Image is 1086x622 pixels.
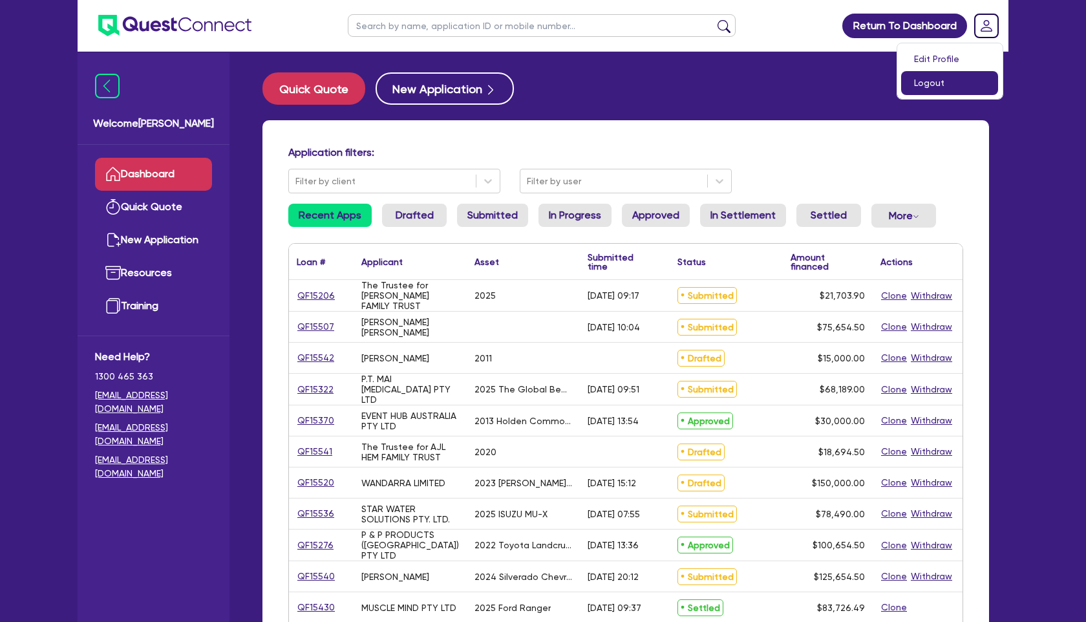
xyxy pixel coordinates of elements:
[474,384,572,394] div: 2025 The Global Beauty Group UltraLUX Pro
[361,353,429,363] div: [PERSON_NAME]
[816,509,865,519] span: $78,490.00
[588,384,639,394] div: [DATE] 09:51
[105,199,121,215] img: quick-quote
[262,72,376,105] a: Quick Quote
[361,572,429,582] div: [PERSON_NAME]
[901,71,998,95] a: Logout
[818,447,865,457] span: $18,694.50
[361,374,459,405] div: P.T. MAI [MEDICAL_DATA] PTY LTD
[348,14,736,37] input: Search by name, application ID or mobile number...
[474,603,551,613] div: 2025 Ford Ranger
[677,257,706,266] div: Status
[588,572,639,582] div: [DATE] 20:12
[880,569,908,584] button: Clone
[361,411,459,431] div: EVENT HUB AUSTRALIA PTY LTD
[588,478,636,488] div: [DATE] 15:12
[677,537,733,553] span: Approved
[817,322,865,332] span: $75,654.50
[105,265,121,281] img: resources
[910,413,953,428] button: Withdraw
[588,540,639,550] div: [DATE] 13:36
[297,257,325,266] div: Loan #
[677,568,737,585] span: Submitted
[588,603,641,613] div: [DATE] 09:37
[93,116,214,131] span: Welcome [PERSON_NAME]
[376,72,514,105] button: New Application
[98,15,251,36] img: quest-connect-logo-blue
[677,475,725,491] span: Drafted
[474,257,499,266] div: Asset
[474,416,572,426] div: 2013 Holden Commodore SS
[880,382,908,397] button: Clone
[880,257,913,266] div: Actions
[588,416,639,426] div: [DATE] 13:54
[95,191,212,224] a: Quick Quote
[880,600,908,615] button: Clone
[817,603,865,613] span: $83,726.49
[814,572,865,582] span: $125,654.50
[361,442,459,462] div: The Trustee for AJL HEM FAMILY TRUST
[297,413,335,428] a: QF15370
[288,204,372,227] a: Recent Apps
[474,478,572,488] div: 2023 [PERSON_NAME] TBA
[880,413,908,428] button: Clone
[95,257,212,290] a: Resources
[95,349,212,365] span: Need Help?
[813,540,865,550] span: $100,654.50
[474,572,572,582] div: 2024 Silverado Chevrolet
[970,9,1003,43] a: Dropdown toggle
[588,253,650,271] div: Submitted time
[297,288,335,303] a: QF15206
[910,382,953,397] button: Withdraw
[812,478,865,488] span: $150,000.00
[880,288,908,303] button: Clone
[457,204,528,227] a: Submitted
[820,290,865,301] span: $21,703.90
[105,232,121,248] img: new-application
[880,350,908,365] button: Clone
[297,538,334,553] a: QF15276
[677,350,725,367] span: Drafted
[910,538,953,553] button: Withdraw
[880,444,908,459] button: Clone
[95,290,212,323] a: Training
[677,319,737,336] span: Submitted
[880,538,908,553] button: Clone
[901,47,998,71] a: Edit Profile
[880,506,908,521] button: Clone
[588,509,640,519] div: [DATE] 07:55
[297,600,335,615] a: QF15430
[818,353,865,363] span: $15,000.00
[880,475,908,490] button: Clone
[95,224,212,257] a: New Application
[474,290,496,301] div: 2025
[796,204,861,227] a: Settled
[677,381,737,398] span: Submitted
[910,288,953,303] button: Withdraw
[474,353,492,363] div: 2011
[262,72,365,105] button: Quick Quote
[474,509,548,519] div: 2025 ISUZU MU-X
[105,298,121,314] img: training
[871,204,936,228] button: Dropdown toggle
[361,530,459,561] div: P & P PRODUCTS ([GEOGRAPHIC_DATA]) PTY LTD
[297,382,334,397] a: QF15322
[677,287,737,304] span: Submitted
[95,158,212,191] a: Dashboard
[880,319,908,334] button: Clone
[95,453,212,480] a: [EMAIL_ADDRESS][DOMAIN_NAME]
[820,384,865,394] span: $68,189.00
[361,257,403,266] div: Applicant
[842,14,967,38] a: Return To Dashboard
[538,204,612,227] a: In Progress
[700,204,786,227] a: In Settlement
[288,146,963,158] h4: Application filters:
[677,599,723,616] span: Settled
[297,475,335,490] a: QF15520
[361,317,459,338] div: [PERSON_NAME] [PERSON_NAME]
[677,506,737,522] span: Submitted
[815,416,865,426] span: $30,000.00
[95,389,212,416] a: [EMAIL_ADDRESS][DOMAIN_NAME]
[297,506,335,521] a: QF15536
